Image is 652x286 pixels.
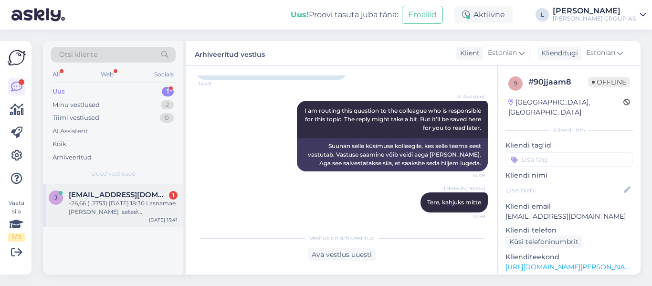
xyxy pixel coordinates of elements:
[505,140,633,150] p: Kliendi tag'id
[8,233,25,242] div: 2 / 3
[309,234,375,243] span: Vestlus on arhiveeritud
[505,252,633,262] p: Klienditeekond
[53,127,88,136] div: AI Assistent
[169,191,178,200] div: 1
[195,47,265,60] label: Arhiveeritud vestlus
[537,48,578,58] div: Klienditugi
[444,185,485,192] span: [PERSON_NAME]
[291,10,309,19] b: Uus!
[506,185,622,195] input: Lisa nimi
[162,87,174,96] div: 1
[488,48,517,58] span: Estonian
[505,212,633,222] p: [EMAIL_ADDRESS][DOMAIN_NAME]
[514,80,517,87] span: 9
[8,199,25,242] div: Vaata siia
[402,6,443,24] button: Emailid
[427,199,481,206] span: Tere, kahjuks mitte
[160,113,174,123] div: 0
[505,225,633,235] p: Kliendi telefon
[508,97,623,117] div: [GEOGRAPHIC_DATA], [GEOGRAPHIC_DATA]
[454,6,513,23] div: Aktiivne
[59,50,97,60] span: Otsi kliente
[308,248,376,261] div: Ava vestlus uuesti
[553,7,646,22] a: [PERSON_NAME][PERSON_NAME] GROUP AS
[528,76,588,88] div: # 90jjaam8
[91,169,136,178] span: Uued vestlused
[51,68,62,81] div: All
[456,48,480,58] div: Klient
[505,263,637,271] a: [URL][DOMAIN_NAME][PERSON_NAME]
[586,48,615,58] span: Estonian
[305,107,483,131] span: I am routing this question to the colleague who is responsible for this topic. The reply might ta...
[505,235,582,248] div: Küsi telefoninumbrit
[505,201,633,212] p: Kliendi email
[553,15,636,22] div: [PERSON_NAME] GROUP AS
[449,213,485,220] span: 14:59
[69,199,178,216] div: -26,66 (..2753) [DATE] 18:30 Lasnamae [PERSON_NAME] isetee\[STREET_ADDRESS]\11415 EST
[291,9,398,21] div: Proovi tasuta juba täna:
[161,100,174,110] div: 2
[149,216,178,223] div: [DATE] 15:41
[505,152,633,167] input: Lisa tag
[588,77,630,87] span: Offline
[152,68,176,81] div: Socials
[53,139,66,149] div: Kõik
[199,80,234,87] span: 14:49
[449,172,485,179] span: 14:49
[449,93,485,100] span: AI Assistent
[505,126,633,135] div: Kliendi info
[53,153,92,162] div: Arhiveeritud
[54,194,57,201] span: j
[53,113,99,123] div: Tiimi vestlused
[53,100,100,110] div: Minu vestlused
[536,8,549,21] div: L
[69,191,168,199] span: joosep@sumena.ee
[8,49,26,67] img: Askly Logo
[553,7,636,15] div: [PERSON_NAME]
[53,87,65,96] div: Uus
[505,170,633,180] p: Kliendi nimi
[99,68,116,81] div: Web
[297,138,488,171] div: Suunan selle küsimuse kolleegile, kes selle teema eest vastutab. Vastuse saamine võib veidi aega ...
